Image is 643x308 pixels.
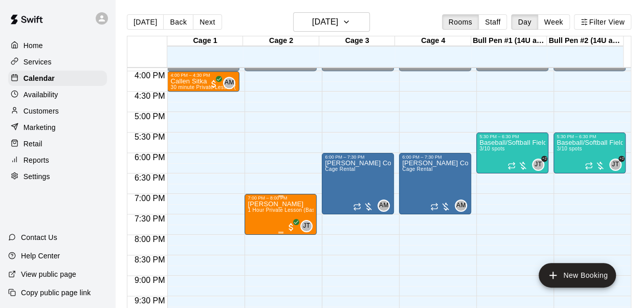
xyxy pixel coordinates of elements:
[132,235,168,244] span: 8:00 PM
[319,36,395,46] div: Cage 3
[248,207,397,213] span: 1 Hour Private Lesson (Baseball / Softball fielding and hitting)
[442,14,479,30] button: Rooms
[507,162,516,170] span: Recurring event
[304,220,313,232] span: Justin Trevino
[209,79,219,89] span: All customers have paid
[353,203,361,211] span: Recurring event
[553,133,626,173] div: 5:30 PM – 6:30 PM: Baseball/Softball Fielding Lab
[455,200,467,212] div: Andrew May
[8,136,107,151] a: Retail
[574,14,631,30] button: Filter View
[535,160,542,170] span: JT
[479,146,504,151] span: 3/10 spots filled
[8,169,107,184] div: Settings
[479,134,545,139] div: 5:30 PM – 6:30 PM
[132,296,168,305] span: 9:30 PM
[286,222,296,232] span: All customers have paid
[547,36,623,46] div: Bull Pen #2 (14U and below)
[170,84,328,90] span: 30 minute Private Lesson (Baseball / Softball fielding and hitting)
[511,14,538,30] button: Day
[293,12,370,32] button: [DATE]
[8,87,107,102] a: Availability
[24,73,55,83] p: Calendar
[303,221,310,231] span: JT
[613,159,622,171] span: Justin Trevino & 2 others
[322,153,394,214] div: 6:00 PM – 7:30 PM: Willson Country Warriors Practice
[456,201,466,211] span: AM
[382,200,390,212] span: Andrew May
[127,14,164,30] button: [DATE]
[325,166,355,172] span: Cage Rental
[24,155,49,165] p: Reports
[379,201,389,211] span: AM
[24,106,59,116] p: Customers
[24,40,43,51] p: Home
[132,133,168,141] span: 5:30 PM
[243,36,319,46] div: Cage 2
[24,57,52,67] p: Services
[132,112,168,121] span: 5:00 PM
[430,203,438,211] span: Recurring event
[248,195,314,201] div: 7:00 PM – 8:00 PM
[227,77,235,89] span: Andrew May
[170,73,236,78] div: 4:00 PM – 4:30 PM
[557,146,582,151] span: 3/10 spots filled
[612,160,619,170] span: JT
[24,171,50,182] p: Settings
[539,263,616,288] button: add
[223,77,235,89] div: Andrew May
[585,162,593,170] span: Recurring event
[193,14,221,30] button: Next
[225,78,234,88] span: AM
[132,173,168,182] span: 6:30 PM
[478,14,507,30] button: Staff
[24,122,56,133] p: Marketing
[132,194,168,203] span: 7:00 PM
[476,133,548,173] div: 5:30 PM – 6:30 PM: Baseball/Softball Fielding Lab
[24,90,58,100] p: Availability
[21,288,91,298] p: Copy public page link
[132,214,168,223] span: 7:30 PM
[8,120,107,135] a: Marketing
[471,36,547,46] div: Bull Pen #1 (14U and below)
[21,269,76,279] p: View public page
[8,103,107,119] a: Customers
[132,92,168,100] span: 4:30 PM
[8,71,107,86] a: Calendar
[378,200,390,212] div: Andrew May
[536,159,544,171] span: Justin Trevino & 2 others
[609,159,622,171] div: Justin Trevino
[538,14,570,30] button: Week
[541,156,547,162] span: +2
[402,166,432,172] span: Cage Rental
[399,153,471,214] div: 6:00 PM – 7:30 PM: Willson Country Warriors Practice
[245,194,317,235] div: 7:00 PM – 8:00 PM: Cannon Clemons
[402,155,468,160] div: 6:00 PM – 7:30 PM
[132,71,168,80] span: 4:00 PM
[8,54,107,70] a: Services
[459,200,467,212] span: Andrew May
[395,36,471,46] div: Cage 4
[325,155,391,160] div: 6:00 PM – 7:30 PM
[312,15,338,29] h6: [DATE]
[618,156,625,162] span: +2
[21,251,60,261] p: Help Center
[21,232,57,243] p: Contact Us
[24,139,42,149] p: Retail
[167,71,239,92] div: 4:00 PM – 4:30 PM: Callen Sitka
[300,220,313,232] div: Justin Trevino
[8,38,107,53] a: Home
[163,14,193,30] button: Back
[557,134,623,139] div: 5:30 PM – 6:30 PM
[8,152,107,168] a: Reports
[132,153,168,162] span: 6:00 PM
[132,255,168,264] span: 8:30 PM
[532,159,544,171] div: Justin Trevino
